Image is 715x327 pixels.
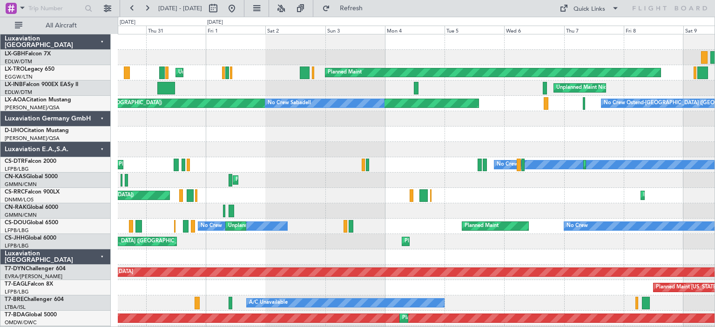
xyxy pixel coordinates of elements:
a: D-IJHOCitation Mustang [5,128,69,133]
div: Tue 5 [445,26,504,34]
a: EVRA/[PERSON_NAME] [5,273,62,280]
div: Planned Maint Olbia (Costa Smeralda) [236,173,326,187]
div: Planned Maint Dubai (Al Maktoum Intl) [402,311,494,325]
div: No Crew [201,219,222,233]
div: No Crew [567,219,588,233]
div: Planned Maint [GEOGRAPHIC_DATA] ([GEOGRAPHIC_DATA]) [47,234,193,248]
a: EDLW/DTM [5,89,32,96]
div: [DATE] [120,19,135,27]
div: Unplanned Maint [GEOGRAPHIC_DATA] ([GEOGRAPHIC_DATA]) [178,66,331,80]
div: Wed 6 [504,26,564,34]
a: LTBA/ISL [5,304,26,311]
a: LX-TROLegacy 650 [5,67,54,72]
span: T7-BRE [5,297,24,302]
a: T7-BDAGlobal 5000 [5,312,57,318]
div: Sat 2 [265,26,325,34]
a: CS-DTRFalcon 2000 [5,159,56,164]
a: LFPB/LBG [5,166,29,173]
span: CN-RAK [5,205,27,210]
div: Planned Maint Nice ([GEOGRAPHIC_DATA]) [119,158,223,172]
span: T7-BDA [5,312,25,318]
a: EDLW/DTM [5,58,32,65]
div: Sun 3 [325,26,385,34]
div: Quick Links [573,5,605,14]
span: T7-DYN [5,266,26,272]
a: EGGW/LTN [5,73,33,80]
div: Planned Maint [465,219,499,233]
a: GMMN/CMN [5,181,37,188]
span: [DATE] - [DATE] [158,4,202,13]
div: Thu 7 [564,26,624,34]
div: Unplanned Maint [GEOGRAPHIC_DATA] ([GEOGRAPHIC_DATA]) [228,219,381,233]
span: LX-AOA [5,97,26,103]
span: CS-DTR [5,159,25,164]
a: LX-INBFalcon 900EX EASy II [5,82,78,87]
a: T7-DYNChallenger 604 [5,266,66,272]
div: Fri 1 [206,26,265,34]
div: A/C Unavailable [249,296,288,310]
a: CS-DOUGlobal 6500 [5,220,58,226]
a: [PERSON_NAME]/QSA [5,104,60,111]
a: [PERSON_NAME]/QSA [5,135,60,142]
span: LX-GBH [5,51,25,57]
a: LFPB/LBG [5,227,29,234]
span: CS-RRC [5,189,25,195]
div: Thu 31 [146,26,206,34]
a: OMDW/DWC [5,319,37,326]
span: T7-EAGL [5,281,27,287]
div: [DATE] [207,19,223,27]
a: T7-EAGLFalcon 8X [5,281,53,287]
a: DNMM/LOS [5,196,34,203]
span: Refresh [332,5,371,12]
a: LX-AOACitation Mustang [5,97,71,103]
a: LX-GBHFalcon 7X [5,51,51,57]
span: CS-JHH [5,235,25,241]
button: Refresh [318,1,374,16]
span: LX-TRO [5,67,25,72]
a: CS-JHHGlobal 6000 [5,235,56,241]
span: D-IJHO [5,128,24,133]
span: CN-KAS [5,174,26,180]
a: CS-RRCFalcon 900LX [5,189,60,195]
div: Fri 8 [624,26,683,34]
a: LFPB/LBG [5,242,29,249]
div: Planned Maint [328,66,362,80]
input: Trip Number [28,1,82,15]
div: No Crew Sabadell [268,96,311,110]
span: LX-INB [5,82,23,87]
a: T7-BREChallenger 604 [5,297,64,302]
span: All Aircraft [24,22,98,29]
div: Planned Maint [GEOGRAPHIC_DATA] ([GEOGRAPHIC_DATA]) [405,234,551,248]
span: CS-DOU [5,220,27,226]
div: Unplanned Maint Nice ([GEOGRAPHIC_DATA]) [556,81,667,95]
a: GMMN/CMN [5,212,37,219]
a: CN-KASGlobal 5000 [5,174,58,180]
button: All Aircraft [10,18,101,33]
div: No Crew [497,158,518,172]
a: LFPB/LBG [5,288,29,295]
a: CN-RAKGlobal 6000 [5,205,58,210]
div: Mon 4 [385,26,445,34]
button: Quick Links [555,1,624,16]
